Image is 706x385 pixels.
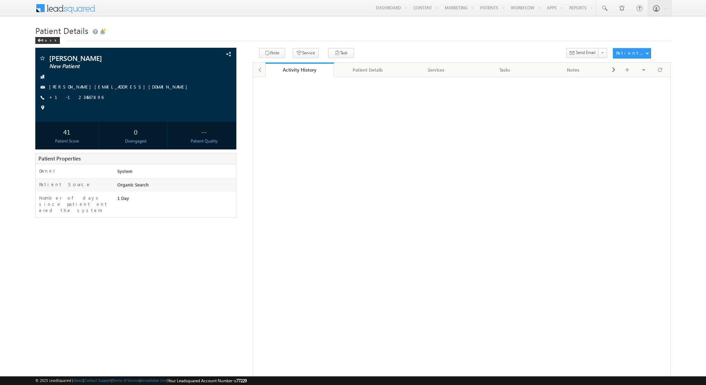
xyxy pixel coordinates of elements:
[545,66,601,74] div: Notes
[35,25,88,36] span: Patient Details
[576,49,596,56] span: Send Email
[39,195,108,213] label: Number of days since patient entered the system
[402,63,471,77] a: Services
[174,138,234,144] div: Patient Quality
[168,378,247,383] span: Your Leadsquared Account Number is
[141,378,167,383] a: Acceptable Use
[236,378,247,383] span: 77229
[49,63,175,70] span: New Patient
[340,66,396,74] div: Patient Details
[328,48,354,58] button: Task
[408,66,464,74] div: Services
[106,125,165,138] div: 0
[265,63,334,77] a: Activity History
[38,155,81,162] span: Patient Properties
[116,181,236,191] div: Organic Search
[49,94,103,101] span: +1-1234567896
[73,378,83,383] a: About
[471,63,539,77] a: Tasks
[106,138,165,144] div: Disengaged
[35,37,63,43] a: Back
[116,195,236,204] div: 1 Day
[616,50,645,56] div: Patient Actions
[84,378,111,383] a: Contact Support
[37,138,97,144] div: Patient Score
[271,66,329,73] div: Activity History
[39,181,91,187] label: Patient Source
[39,168,55,174] label: Owner
[116,168,236,177] div: System
[293,48,319,58] button: Service
[35,37,60,44] div: Back
[259,48,285,58] button: Note
[49,84,191,90] a: [PERSON_NAME][EMAIL_ADDRESS][DOMAIN_NAME]
[613,48,651,58] button: Patient Actions
[112,378,139,383] a: Terms of Service
[37,125,97,138] div: 41
[566,48,599,58] button: Send Email
[476,66,533,74] div: Tasks
[35,377,247,384] span: © 2025 LeadSquared | | | | |
[539,63,608,77] a: Notes
[49,55,175,62] span: [PERSON_NAME]
[334,63,402,77] a: Patient Details
[174,125,234,138] div: --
